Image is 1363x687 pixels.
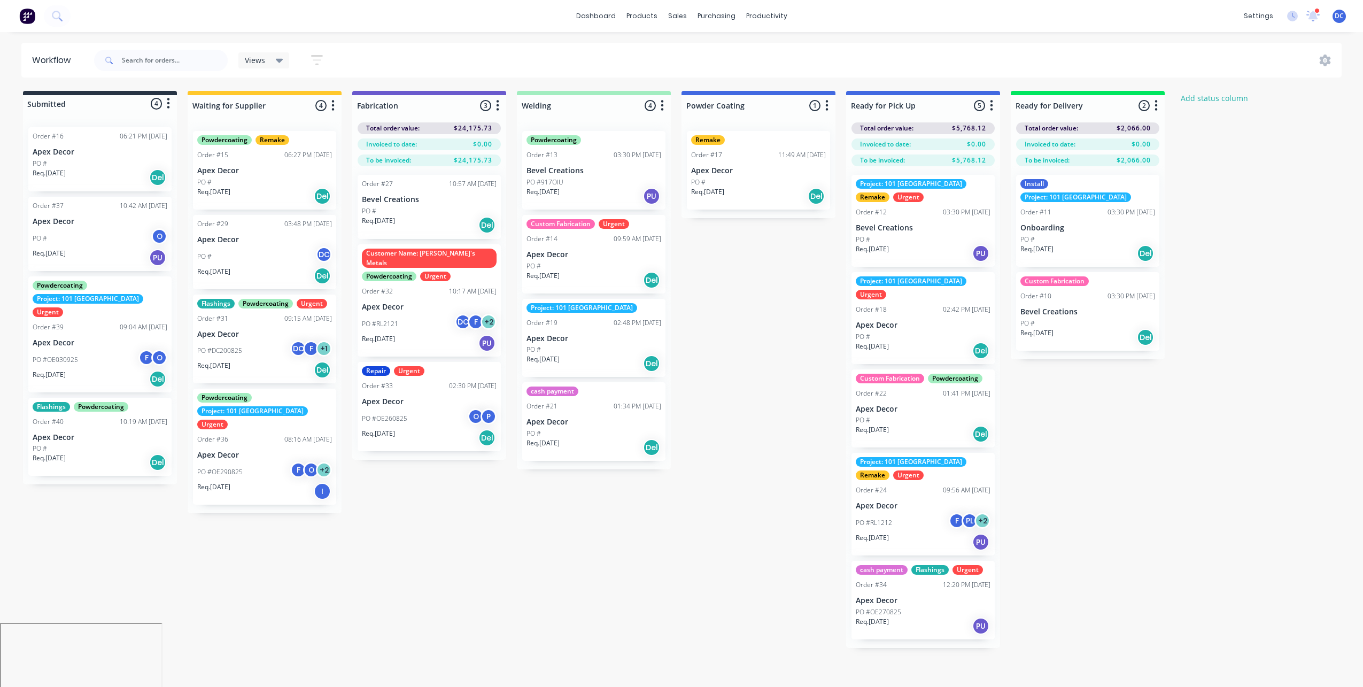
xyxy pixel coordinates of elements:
div: Del [149,370,166,388]
div: Order #21 [526,402,557,411]
p: PO # [33,159,47,168]
div: Urgent [394,366,424,376]
p: PO # [856,332,870,342]
p: Apex Decor [526,250,661,259]
div: 06:21 PM [DATE] [120,132,167,141]
p: Apex Decor [33,217,167,226]
div: Order #22 [856,389,887,398]
div: PL [962,513,978,529]
p: PO # [856,235,870,244]
p: PO # [526,429,541,438]
p: Req. [DATE] [197,267,230,276]
p: Req. [DATE] [33,370,66,380]
div: 10:57 AM [DATE] [449,179,497,189]
div: Order #3710:42 AM [DATE]Apex DecorPO #OReq.[DATE]PU [28,197,172,271]
div: Order #16 [33,132,64,141]
div: Project: 101 [GEOGRAPHIC_DATA]RemakeUrgentOrder #2409:56 AM [DATE]Apex DecorPO #RL1212FPL+2Req.[D... [851,453,995,555]
p: Apex Decor [856,405,990,414]
button: Add status column [1175,91,1254,105]
div: Del [643,355,660,372]
p: PO #OE270825 [856,607,901,617]
p: Req. [DATE] [362,216,395,226]
div: Workflow [32,54,76,67]
span: To be invoiced: [860,156,905,165]
p: PO #RL2121 [362,319,398,329]
div: F [138,350,154,366]
div: Urgent [952,565,983,575]
p: Req. [DATE] [526,187,560,197]
div: Remake [691,135,725,145]
p: Req. [DATE] [691,187,724,197]
span: Invoiced to date: [1025,140,1075,149]
div: settings [1238,8,1279,24]
div: Flashings [197,299,235,308]
p: PO # [856,415,870,425]
div: 10:17 AM [DATE] [449,287,497,296]
div: F [303,341,319,357]
div: Urgent [297,299,327,308]
div: 03:30 PM [DATE] [614,150,661,160]
div: Powdercoating [238,299,293,308]
p: Apex Decor [197,330,332,339]
div: Custom FabricationPowdercoatingOrder #2201:41 PM [DATE]Apex DecorPO #Req.[DATE]Del [851,369,995,448]
p: PO # [526,261,541,271]
div: Order #1606:21 PM [DATE]Apex DecorPO #Req.[DATE]Del [28,127,172,191]
div: purchasing [692,8,741,24]
span: $0.00 [473,140,492,149]
div: 10:19 AM [DATE] [120,417,167,427]
div: 09:59 AM [DATE] [614,234,661,244]
div: 02:42 PM [DATE] [943,305,990,314]
div: Powdercoating [74,402,128,412]
p: PO # [691,177,706,187]
p: Apex Decor [526,418,661,427]
div: Del [972,342,989,359]
div: Del [314,188,331,205]
div: Customer Name: [PERSON_NAME]'s Metals [362,249,497,268]
p: Apex Decor [197,235,332,244]
div: Order #11 [1020,207,1051,217]
div: PU [149,249,166,266]
span: $2,066.00 [1117,123,1151,133]
p: Bevel Creations [362,195,497,204]
p: Apex Decor [362,397,497,406]
div: Order #32 [362,287,393,296]
p: Req. [DATE] [197,361,230,370]
p: Req. [DATE] [526,438,560,448]
div: Del [643,439,660,456]
div: InstallProject: 101 [GEOGRAPHIC_DATA]Order #1103:30 PM [DATE]OnboardingPO #Req.[DATE]Del [1016,175,1159,267]
p: PO #917OIU [526,177,563,187]
p: Bevel Creations [856,223,990,233]
p: Apex Decor [856,321,990,330]
div: O [303,462,319,478]
div: 02:30 PM [DATE] [449,381,497,391]
div: Del [314,267,331,284]
div: Project: 101 [GEOGRAPHIC_DATA]RemakeUrgentOrder #1203:30 PM [DATE]Bevel CreationsPO #Req.[DATE]PU [851,175,995,267]
p: Onboarding [1020,223,1155,233]
div: Customer Name: [PERSON_NAME]'s MetalsPowdercoatingUrgentOrder #3210:17 AM [DATE]Apex DecorPO #RL2... [358,244,501,357]
p: PO # [197,177,212,187]
div: F [949,513,965,529]
div: Order #19 [526,318,557,328]
div: Order #37 [33,201,64,211]
div: Order #14 [526,234,557,244]
p: Apex Decor [197,166,332,175]
div: Remake [255,135,289,145]
p: Apex Decor [33,433,167,442]
div: Order #31 [197,314,228,323]
div: Order #17 [691,150,722,160]
div: Flashings [33,402,70,412]
div: PU [972,617,989,635]
div: 12:20 PM [DATE] [943,580,990,590]
div: 09:04 AM [DATE] [120,322,167,332]
p: Apex Decor [197,451,332,460]
div: sales [663,8,692,24]
p: Req. [DATE] [526,271,560,281]
div: Remake [856,192,889,202]
div: Project: 101 [GEOGRAPHIC_DATA] [197,406,308,416]
div: DC [316,246,332,263]
p: Req. [DATE] [1020,244,1054,254]
div: Del [478,217,495,234]
div: PU [478,335,495,352]
div: Order #29 [197,219,228,229]
div: Install [1020,179,1048,189]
